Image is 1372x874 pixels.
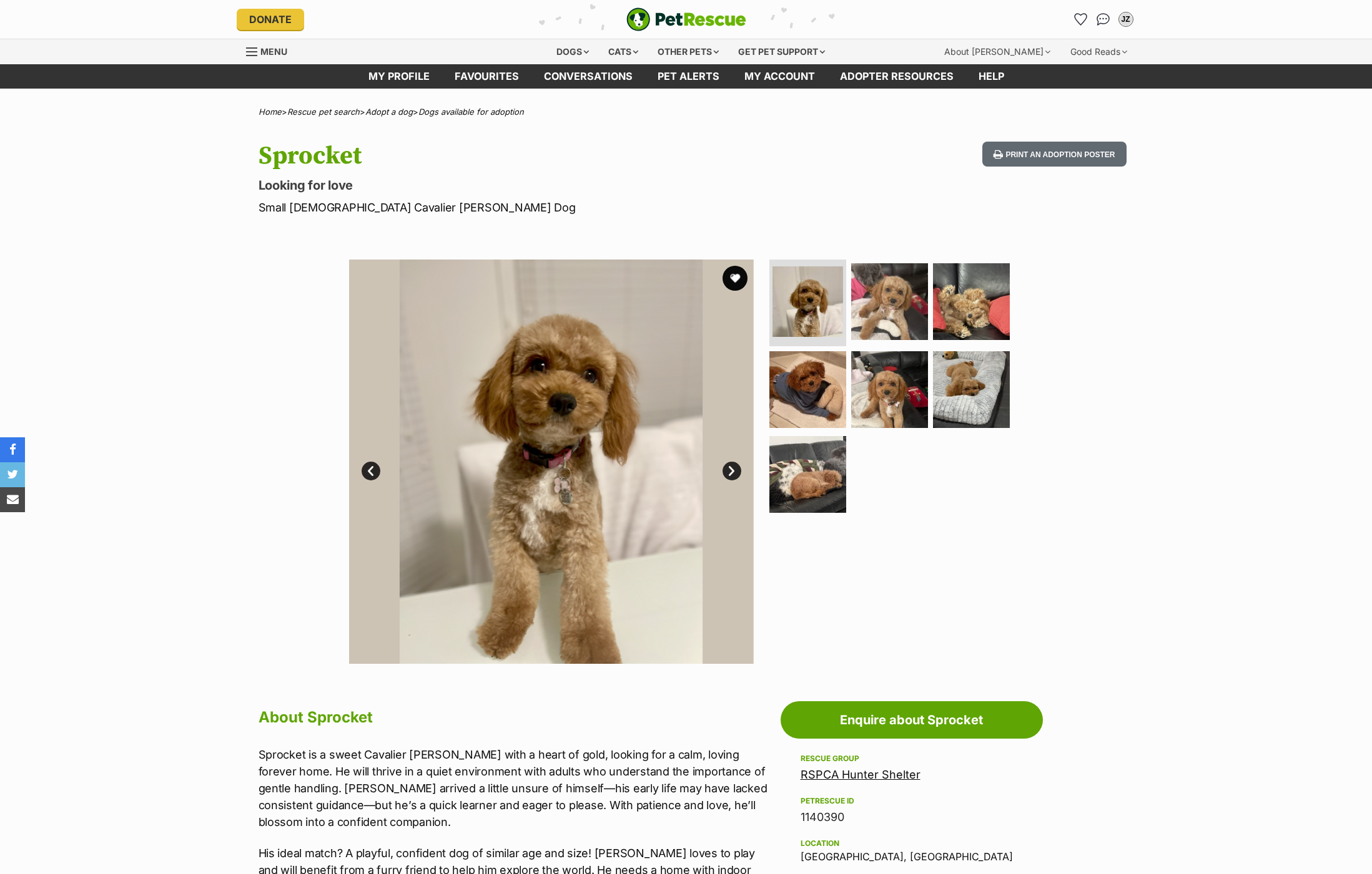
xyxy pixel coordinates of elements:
[365,107,413,117] a: Adopt a dog
[356,64,442,89] a: My profile
[259,199,787,216] p: Small [DEMOGRAPHIC_DATA] Cavalier [PERSON_NAME] Dog
[626,7,746,31] a: PetRescue
[801,796,1023,806] div: PetRescue ID
[801,808,1023,826] div: 1140390
[649,39,728,64] div: Other pets
[287,107,360,117] a: Rescue pet search
[1071,9,1091,29] a: Favourites
[246,39,296,62] a: Menu
[729,39,834,64] div: Get pet support
[966,64,1017,89] a: Help
[362,462,380,480] a: Prev
[1097,13,1110,26] img: chat-41dd97257d64d25036548639549fe6c8038ab92f7586957e7f3b1b290dea8141.svg
[723,462,741,480] a: Next
[801,838,1023,848] div: Location
[259,704,774,731] h2: About Sprocket
[1093,9,1113,29] a: Conversations
[827,64,966,89] a: Adopter resources
[259,177,787,194] p: Looking for love
[442,64,531,89] a: Favourites
[259,142,787,170] h1: Sprocket
[645,64,732,89] a: Pet alerts
[781,701,1043,739] a: Enquire about Sprocket
[1062,39,1136,64] div: Good Reads
[260,46,287,57] span: Menu
[935,39,1059,64] div: About [PERSON_NAME]
[801,836,1023,862] div: [GEOGRAPHIC_DATA], [GEOGRAPHIC_DATA]
[851,263,928,340] img: Photo of Sprocket
[933,263,1010,340] img: Photo of Sprocket
[1116,9,1136,29] button: My account
[801,768,920,781] a: RSPCA Hunter Shelter
[1071,9,1136,29] ul: Account quick links
[418,107,524,117] a: Dogs available for adoption
[600,39,647,64] div: Cats
[259,107,282,117] a: Home
[982,142,1126,167] button: Print an adoption poster
[772,266,843,337] img: Photo of Sprocket
[227,107,1145,117] div: > > >
[753,260,1158,664] img: Photo of Sprocket
[259,746,774,830] p: Sprocket is a sweet Cavalier [PERSON_NAME] with a heart of gold, looking for a calm, loving forev...
[531,64,645,89] a: conversations
[1120,13,1132,26] div: JZ
[723,266,748,291] button: favourite
[237,9,304,30] a: Donate
[732,64,827,89] a: My account
[626,7,746,31] img: logo-e224e6f780fb5917bec1dbf3a21bbac754714ae5b6737aabdf751b685950b380.svg
[801,754,1023,764] div: Rescue group
[769,351,846,428] img: Photo of Sprocket
[349,260,754,664] img: Photo of Sprocket
[548,39,598,64] div: Dogs
[769,436,846,513] img: Photo of Sprocket
[933,351,1010,428] img: Photo of Sprocket
[851,351,928,428] img: Photo of Sprocket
